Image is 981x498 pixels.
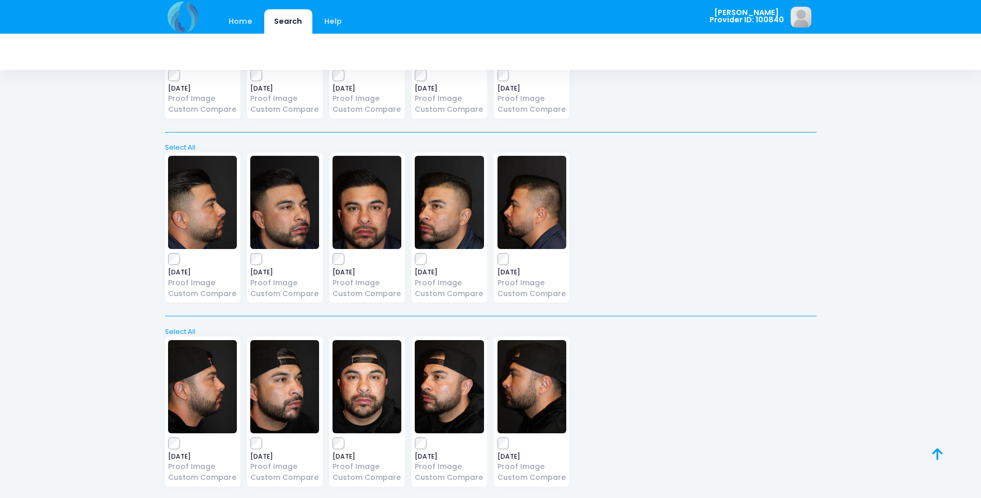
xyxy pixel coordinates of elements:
a: Proof Image [415,93,484,104]
span: [DATE] [333,453,401,460]
img: image [497,156,566,249]
a: Custom Compare [333,288,401,299]
a: Proof Image [250,93,319,104]
span: [DATE] [168,85,237,92]
a: Proof Image [415,461,484,472]
a: Custom Compare [497,104,566,115]
a: Proof Image [168,93,237,104]
img: image [250,156,319,249]
span: [DATE] [168,269,237,275]
span: [DATE] [497,85,566,92]
a: Proof Image [415,277,484,288]
span: [DATE] [250,453,319,460]
span: [DATE] [333,85,401,92]
a: Custom Compare [250,472,319,483]
span: [DATE] [415,453,484,460]
a: Custom Compare [250,288,319,299]
a: Proof Image [168,461,237,472]
a: Custom Compare [415,288,484,299]
a: Select All [161,142,820,153]
a: Custom Compare [168,288,237,299]
a: Proof Image [168,277,237,288]
a: Custom Compare [415,104,484,115]
img: image [250,340,319,433]
a: Proof Image [250,277,319,288]
img: image [333,340,401,433]
a: Help [314,9,352,34]
a: Custom Compare [333,104,401,115]
a: Proof Image [497,93,566,104]
a: Custom Compare [415,472,484,483]
a: Proof Image [250,461,319,472]
span: [DATE] [333,269,401,275]
span: [DATE] [497,453,566,460]
a: Custom Compare [497,288,566,299]
img: image [497,340,566,433]
img: image [415,340,484,433]
a: Home [219,9,263,34]
a: Proof Image [497,461,566,472]
a: Search [264,9,312,34]
a: Select All [161,327,820,337]
span: [DATE] [250,269,319,275]
img: image [333,156,401,249]
a: Custom Compare [250,104,319,115]
span: [DATE] [415,85,484,92]
a: Custom Compare [497,472,566,483]
a: Proof Image [497,277,566,288]
span: [DATE] [415,269,484,275]
img: image [415,156,484,249]
img: image [168,340,237,433]
img: image [168,156,237,249]
span: [DATE] [497,269,566,275]
a: Proof Image [333,277,401,288]
a: Custom Compare [168,104,237,115]
a: Custom Compare [333,472,401,483]
span: [PERSON_NAME] Provider ID: 100840 [710,9,784,24]
img: image [791,7,811,27]
span: [DATE] [168,453,237,460]
a: Proof Image [333,461,401,472]
a: Proof Image [333,93,401,104]
span: [DATE] [250,85,319,92]
a: Custom Compare [168,472,237,483]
